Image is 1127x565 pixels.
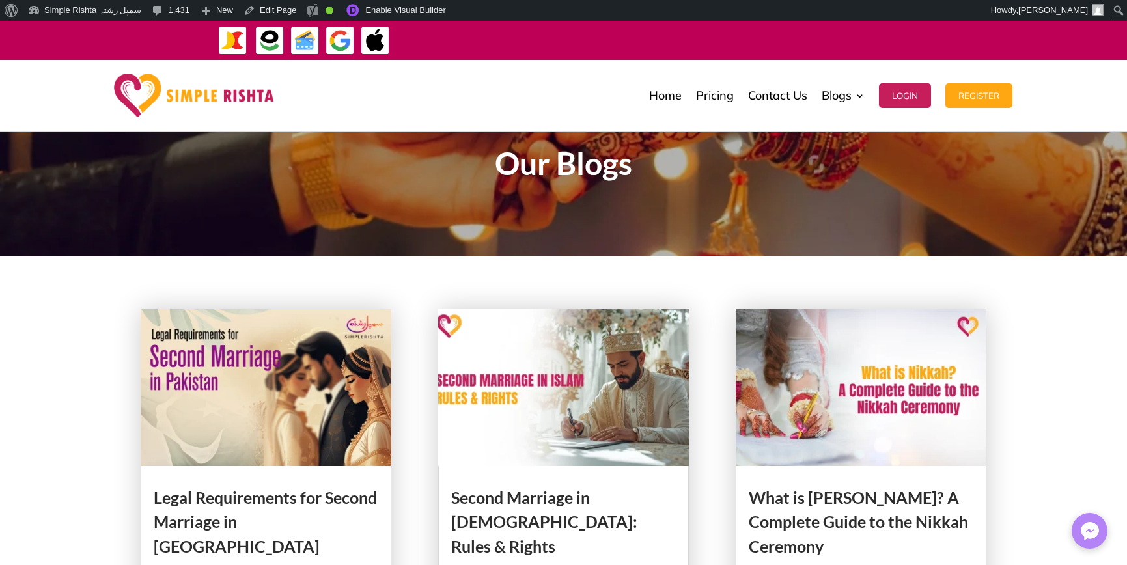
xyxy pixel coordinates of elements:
button: Login [879,83,931,108]
span: [PERSON_NAME] [1018,5,1088,15]
a: Contact Us [748,63,807,128]
a: Register [945,63,1012,128]
button: Register [945,83,1012,108]
img: ApplePay-icon [361,26,390,55]
a: Legal Requirements for Second Marriage in [GEOGRAPHIC_DATA] [154,488,377,556]
img: GooglePay-icon [326,26,355,55]
a: Pricing [696,63,734,128]
img: Second Marriage in Islam: Rules & Rights [438,309,689,466]
img: Messenger [1077,518,1103,544]
a: What is [PERSON_NAME]? A Complete Guide to the Nikkah Ceremony [749,488,968,556]
img: What is Nikkah? A Complete Guide to the Nikkah Ceremony [736,309,987,466]
img: JazzCash-icon [218,26,247,55]
img: Credit Cards [290,26,320,55]
div: Good [326,7,333,14]
img: Legal Requirements for Second Marriage in Pakistan [141,309,392,466]
h1: Our Blogs [212,148,915,186]
a: Home [649,63,682,128]
a: Second Marriage in [DEMOGRAPHIC_DATA]: Rules & Rights [451,488,637,556]
a: Login [879,63,931,128]
a: Blogs [822,63,865,128]
img: EasyPaisa-icon [255,26,285,55]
